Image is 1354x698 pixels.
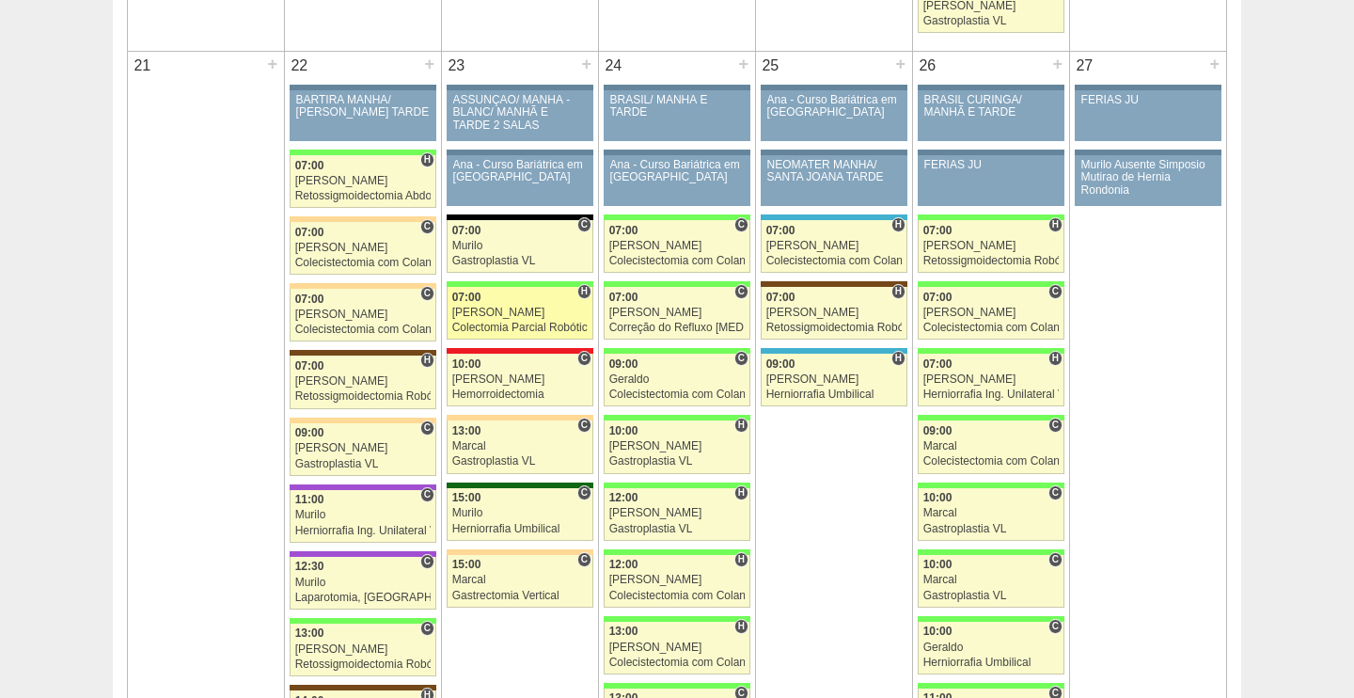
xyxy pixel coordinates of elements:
span: 13:00 [609,625,638,638]
div: Correção do Refluxo [MEDICAL_DATA] esofágico Robótico [609,322,746,334]
div: Key: Santa Joana [290,685,436,690]
span: Consultório [577,217,591,232]
div: Ana - Curso Bariátrica em [GEOGRAPHIC_DATA] [453,159,588,183]
div: [PERSON_NAME] [295,175,432,187]
div: Geraldo [609,373,746,386]
div: 24 [599,52,628,80]
div: Retossigmoidectomia Robótica [923,255,1060,267]
a: Ana - Curso Bariátrica em [GEOGRAPHIC_DATA] [447,155,593,206]
div: Herniorrafia Umbilical [452,523,589,535]
span: Hospital [734,418,748,433]
div: Geraldo [923,642,1060,654]
div: Colecistectomia com Colangiografia VL [609,389,746,401]
div: [PERSON_NAME] [766,240,903,252]
span: 07:00 [295,226,324,239]
span: 07:00 [766,224,795,237]
div: Colecistectomia com Colangiografia VL [609,590,746,602]
div: Key: Brasil [918,214,1064,220]
div: [PERSON_NAME] [766,307,903,319]
div: Key: Bartira [290,216,436,222]
span: 10:00 [609,424,638,437]
div: Key: IFOR [290,551,436,557]
div: Gastroplastia VL [452,255,589,267]
span: Hospital [1048,351,1063,366]
span: Consultório [577,485,591,500]
div: Gastroplastia VL [295,458,432,470]
a: C 07:00 [PERSON_NAME] Colecistectomia com Colangiografia VL [290,289,436,341]
a: H 07:00 [PERSON_NAME] Retossigmoidectomia Robótica [290,356,436,408]
div: Marcal [923,507,1060,519]
div: Key: Aviso [761,150,907,155]
a: C 10:00 Marcal Gastroplastia VL [918,488,1064,541]
span: 15:00 [452,558,481,571]
div: [PERSON_NAME] [295,643,432,656]
a: C 13:00 Marcal Gastroplastia VL [447,420,593,473]
span: Consultório [420,286,434,301]
span: 09:00 [609,357,638,371]
div: + [421,52,437,76]
div: [PERSON_NAME] [609,574,746,586]
span: 12:00 [609,491,638,504]
span: Hospital [891,284,905,299]
div: 26 [913,52,942,80]
span: 13:00 [295,627,324,640]
span: Hospital [734,619,748,634]
div: Murilo [452,507,589,519]
div: Key: Brasil [290,618,436,624]
div: ASSUNÇÃO/ MANHÃ -BLANC/ MANHÃ E TARDE 2 SALAS [453,94,588,132]
div: Gastroplastia VL [452,455,589,468]
a: C 07:00 [PERSON_NAME] Colecistectomia com Colangiografia VL [290,222,436,275]
span: 07:00 [295,359,324,373]
div: + [1206,52,1222,76]
div: Key: Assunção [447,348,593,354]
span: Consultório [734,217,748,232]
div: Retossigmoidectomia Abdominal VL [295,190,432,202]
div: BARTIRA MANHÃ/ [PERSON_NAME] TARDE [296,94,431,119]
div: + [578,52,594,76]
span: 09:00 [295,426,324,439]
div: Colecistectomia com Colangiografia VL [295,324,432,336]
a: H 07:00 [PERSON_NAME] Retossigmoidectomia Robótica [761,287,907,340]
div: [PERSON_NAME] [766,373,903,386]
div: Colecistectomia com Colangiografia VL [609,255,746,267]
div: Key: Brasil [604,483,750,488]
a: C 07:00 [PERSON_NAME] Correção do Refluxo [MEDICAL_DATA] esofágico Robótico [604,287,750,340]
span: Consultório [420,487,434,502]
div: Colecistectomia com Colangiografia VL [923,322,1060,334]
div: NEOMATER MANHÃ/ SANTA JOANA TARDE [767,159,902,183]
div: Key: Bartira [290,283,436,289]
div: Colecistectomia com Colangiografia VL [609,657,746,669]
div: [PERSON_NAME] [923,307,1060,319]
a: Murilo Ausente Simposio Mutirao de Hernia Rondonia [1075,155,1221,206]
span: Hospital [1048,217,1063,232]
span: Consultório [577,418,591,433]
span: 09:00 [923,424,953,437]
div: [PERSON_NAME] [295,242,432,254]
div: Retossigmoidectomia Robótica [766,322,903,334]
div: Gastroplastia VL [609,455,746,468]
div: 22 [285,52,314,80]
div: [PERSON_NAME] [609,240,746,252]
a: NEOMATER MANHÃ/ SANTA JOANA TARDE [761,155,907,206]
div: BRASIL/ MANHÃ E TARDE [610,94,745,119]
span: Consultório [1048,284,1063,299]
div: Key: Brasil [604,616,750,622]
span: Consultório [1048,485,1063,500]
a: BARTIRA MANHÃ/ [PERSON_NAME] TARDE [290,90,436,141]
div: Key: Brasil [918,549,1064,555]
div: Key: Aviso [604,85,750,90]
div: + [1049,52,1065,76]
div: [PERSON_NAME] [295,375,432,388]
div: Key: Brasil [918,483,1064,488]
div: Key: Aviso [918,150,1064,155]
div: Key: Aviso [604,150,750,155]
div: Key: Blanc [447,214,593,220]
a: C 11:00 Murilo Herniorrafia Ing. Unilateral VL [290,490,436,543]
div: Gastroplastia VL [923,523,1060,535]
div: [PERSON_NAME] [923,373,1060,386]
div: + [735,52,751,76]
div: Gastroplastia VL [923,590,1060,602]
div: [PERSON_NAME] [609,307,746,319]
span: Consultório [1048,552,1063,567]
span: 15:00 [452,491,481,504]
